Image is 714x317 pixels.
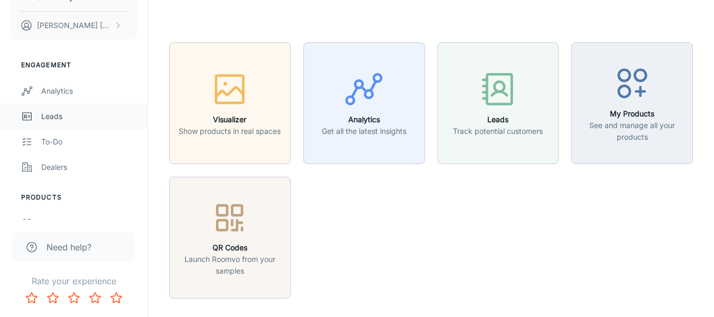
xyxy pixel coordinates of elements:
[571,42,693,164] button: My ProductsSee and manage all your products
[438,97,559,107] a: LeadsTrack potential customers
[438,42,559,164] button: LeadsTrack potential customers
[37,20,112,31] p: [PERSON_NAME] [PERSON_NAME]
[41,85,137,97] div: Analytics
[41,218,137,229] div: My Products
[106,287,127,309] button: Rate 5 star
[179,125,281,137] p: Show products in real spaces
[179,114,281,125] h6: Visualizer
[21,287,42,309] button: Rate 1 star
[63,287,85,309] button: Rate 3 star
[453,114,543,125] h6: Leads
[571,97,693,107] a: My ProductsSee and manage all your products
[169,42,291,164] button: VisualizerShow products in real spaces
[578,120,686,143] p: See and manage all your products
[8,275,139,287] p: Rate your experience
[42,287,63,309] button: Rate 2 star
[322,125,406,137] p: Get all the latest insights
[169,177,291,298] button: QR CodesLaunch Roomvo from your samples
[85,287,106,309] button: Rate 4 star
[176,242,284,253] h6: QR Codes
[322,114,406,125] h6: Analytics
[47,241,91,253] span: Need help?
[176,253,284,277] p: Launch Roomvo from your samples
[303,42,425,164] button: AnalyticsGet all the latest insights
[41,136,137,148] div: To-do
[578,108,686,120] h6: My Products
[41,161,137,173] div: Dealers
[453,125,543,137] p: Track potential customers
[169,231,291,242] a: QR CodesLaunch Roomvo from your samples
[41,111,137,122] div: Leads
[11,12,137,39] button: [PERSON_NAME] [PERSON_NAME]
[303,97,425,107] a: AnalyticsGet all the latest insights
